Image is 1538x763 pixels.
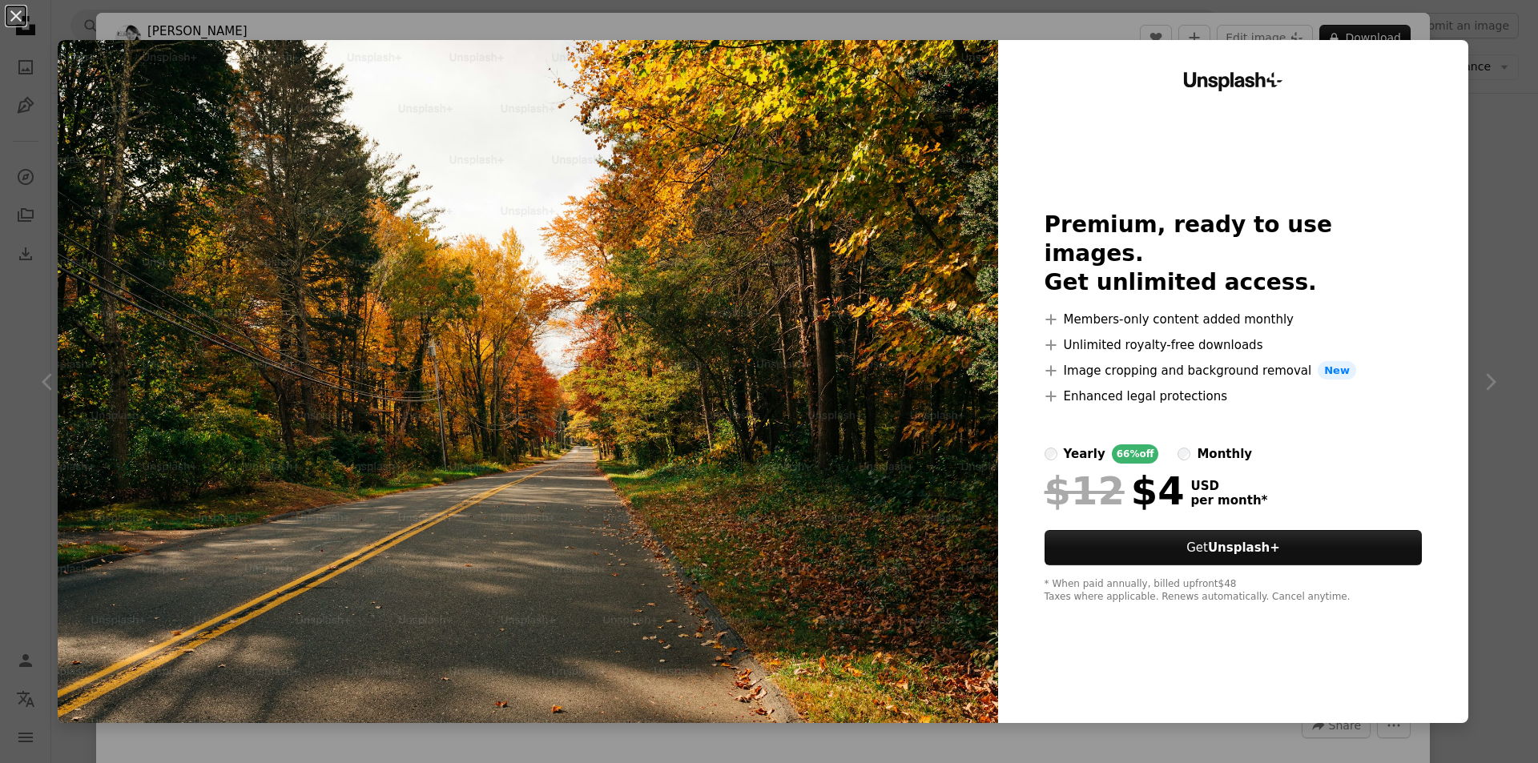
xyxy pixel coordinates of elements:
div: $4 [1045,470,1185,512]
div: 66% off [1112,444,1159,464]
div: monthly [1197,444,1252,464]
span: per month * [1191,493,1268,508]
div: yearly [1064,444,1105,464]
input: yearly66%off [1045,448,1057,460]
li: Enhanced legal protections [1045,387,1423,406]
h2: Premium, ready to use images. Get unlimited access. [1045,211,1423,297]
li: Unlimited royalty-free downloads [1045,335,1423,355]
span: USD [1191,479,1268,493]
button: GetUnsplash+ [1045,530,1423,565]
input: monthly [1178,448,1190,460]
div: * When paid annually, billed upfront $48 Taxes where applicable. Renews automatically. Cancel any... [1045,578,1423,604]
li: Members-only content added monthly [1045,310,1423,329]
span: $12 [1045,470,1125,512]
span: New [1318,361,1356,380]
strong: Unsplash+ [1208,540,1280,555]
li: Image cropping and background removal [1045,361,1423,380]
